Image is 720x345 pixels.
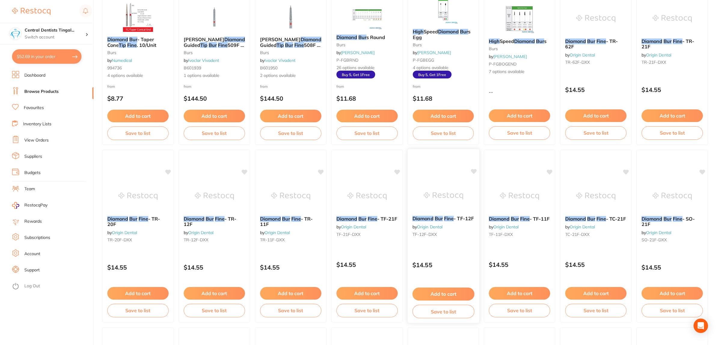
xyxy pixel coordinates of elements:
b: Diamond Bur - Taper Cone Tip Fine. 10/Unit [107,37,169,48]
a: Origin Dental [188,230,213,235]
button: Save to list [184,127,245,140]
em: Tip [277,42,284,48]
a: Support [24,267,40,273]
p: $144.50 [260,95,321,102]
span: - Taper Cone [107,36,154,48]
img: Central Dentists Tingalpa [9,28,21,40]
b: Diamond Bur Fine - TR-62F [565,38,627,50]
span: from [107,84,115,89]
span: 7 options available [489,69,550,75]
button: Save to list [642,126,703,139]
a: Origin Dental [646,230,671,235]
p: $14.55 [107,264,169,271]
b: Meisinger Diamond Preparation Guided Tip Bur Fine 509F / 5 [184,37,245,48]
em: Bur [358,34,366,40]
button: Add to cart [184,110,245,122]
p: $11.68 [336,95,398,102]
span: - TR-12F [184,216,236,227]
span: TR-11F-DXX [260,237,285,243]
em: Bur [129,36,137,42]
button: Add to cart [184,287,245,300]
em: Diamond [184,216,204,222]
em: Diamond [107,36,128,42]
span: - TR-21F [642,38,694,50]
span: B601950 [260,65,277,71]
span: Buy 5, Get 1 Free [336,71,375,78]
b: Diamond Bur Fine - TR-20F [107,216,169,227]
span: - TF-21F [377,216,397,222]
span: RestocqPay [24,202,47,208]
span: by [413,50,451,55]
em: Bur [536,38,544,44]
span: TC-21F-DXX [565,232,590,237]
span: by [489,54,527,59]
p: $14.55 [565,261,627,268]
span: [PERSON_NAME] [260,36,301,42]
em: Bur [460,29,468,35]
a: Origin Dental [570,52,595,58]
span: - TF-12F [454,215,474,221]
button: Add to cart [412,288,474,301]
a: Log Out [24,283,40,289]
em: Fine [444,215,454,221]
em: Bur [129,216,137,222]
em: Fine [368,216,377,222]
p: $14.55 [260,264,321,271]
span: by [565,52,595,58]
button: Log Out [12,282,92,291]
em: Fine [520,216,530,222]
span: by [184,230,213,235]
a: Origin Dental [112,230,137,235]
em: Fine [127,42,137,48]
img: Diamond Bur Fine - TF-11F [500,181,539,211]
img: Diamond Bur Fine - SO-21F [653,181,692,211]
button: Add to cart [565,287,627,300]
a: Restocq Logo [12,5,51,18]
img: Diamond Bur - Taper Cone Tip Fine. 10/Unit [118,2,158,32]
em: Bur [587,216,595,222]
p: $144.50 [184,95,245,102]
em: Bur [206,216,214,222]
button: Save to list [489,126,550,139]
button: Save to list [642,304,703,317]
em: Bur [285,42,293,48]
em: Diamond [514,38,535,44]
em: Fine [215,216,225,222]
span: 1 options available [184,73,245,79]
a: Origin Dental [265,230,290,235]
b: Diamond Bur Fine - SO-21F [642,216,703,227]
span: P-FGBRND [336,57,358,63]
div: -- [484,89,555,95]
small: burs [413,42,474,47]
button: Add to cart [336,110,398,122]
span: by [565,224,595,230]
span: from [184,84,191,89]
span: s Egg [413,29,470,40]
em: Bur [358,216,366,222]
button: Add to cart [642,109,703,122]
b: High Speed Diamond Burs [489,38,550,44]
em: High [413,29,424,35]
span: TR-21F-DXX [642,60,666,65]
em: Bur [663,38,672,44]
button: Save to list [565,126,627,139]
button: Add to cart [565,109,627,122]
em: Fine [294,42,304,48]
a: Account [24,251,40,257]
a: Rewards [24,218,42,224]
img: Diamond Bur Fine - TR-62F [576,4,615,34]
img: Diamond Bur Fine - TF-21F [348,181,387,211]
em: High [489,38,500,44]
span: from [336,84,344,89]
img: Meisinger Diamond Preparation Guided Tip Bur Fine 509F / 5 [195,2,234,32]
button: Save to list [184,304,245,317]
img: Diamond Bur Fine - TR-21F [653,4,692,34]
span: Speed [500,38,514,44]
em: Diamond [260,216,281,222]
span: by [412,224,442,230]
span: by [107,58,132,63]
em: Diamond [565,216,586,222]
div: Open Intercom Messenger [694,319,708,333]
em: Fine [673,38,682,44]
em: Diamond [224,36,245,42]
